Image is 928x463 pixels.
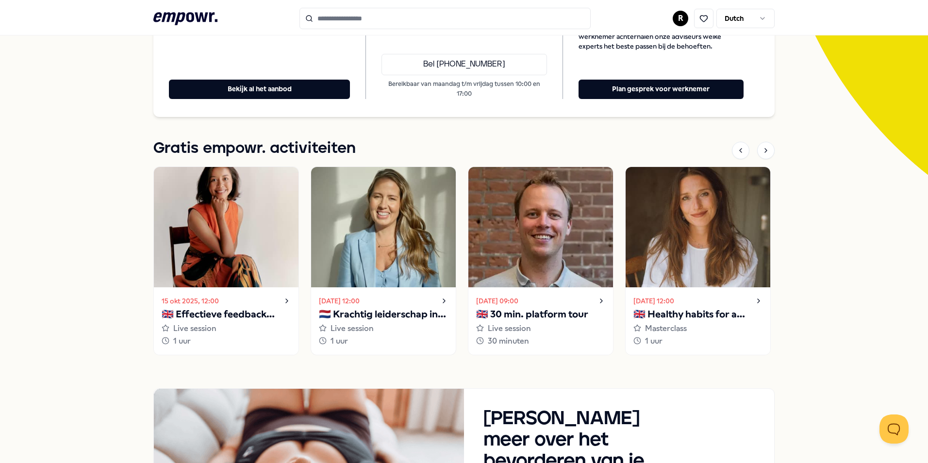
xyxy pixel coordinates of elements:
[162,322,291,335] div: Live session
[633,296,674,306] time: [DATE] 12:00
[311,166,456,355] a: [DATE] 12:00🇳🇱 Krachtig leiderschap in uitdagende situatiesLive session1 uur
[319,296,360,306] time: [DATE] 12:00
[311,167,456,287] img: activity image
[319,322,448,335] div: Live session
[625,166,771,355] a: [DATE] 12:00🇬🇧 Healthy habits for a stress-free start to the yearMasterclass1 uur
[319,335,448,347] div: 1 uur
[153,136,356,161] h1: Gratis empowr. activiteiten
[626,167,770,287] img: activity image
[162,307,291,322] p: 🇬🇧 Effectieve feedback geven en ontvangen
[299,8,591,29] input: Search for products, categories or subcategories
[579,22,744,51] span: In een 20 min digitaal gesprek met [PERSON_NAME] werknemer achterhalen onze adviseurs welke exper...
[468,166,613,355] a: [DATE] 09:00🇬🇧 30 min. platform tourLive session30 minuten
[579,80,744,99] button: Plan gesprek voor werknemer
[633,335,762,347] div: 1 uur
[476,296,518,306] time: [DATE] 09:00
[381,79,547,99] p: Bereikbaar van maandag t/m vrijdag tussen 10:00 en 17:00
[879,414,909,444] iframe: Help Scout Beacon - Open
[476,307,605,322] p: 🇬🇧 30 min. platform tour
[633,322,762,335] div: Masterclass
[673,11,688,26] button: R
[468,167,613,287] img: activity image
[476,335,605,347] div: 30 minuten
[319,307,448,322] p: 🇳🇱 Krachtig leiderschap in uitdagende situaties
[162,335,291,347] div: 1 uur
[162,296,219,306] time: 15 okt 2025, 12:00
[633,307,762,322] p: 🇬🇧 Healthy habits for a stress-free start to the year
[169,80,350,99] button: Bekijk al het aanbod
[381,54,547,75] a: Bel [PHONE_NUMBER]
[154,167,298,287] img: activity image
[476,322,605,335] div: Live session
[153,166,299,355] a: 15 okt 2025, 12:00🇬🇧 Effectieve feedback geven en ontvangenLive session1 uur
